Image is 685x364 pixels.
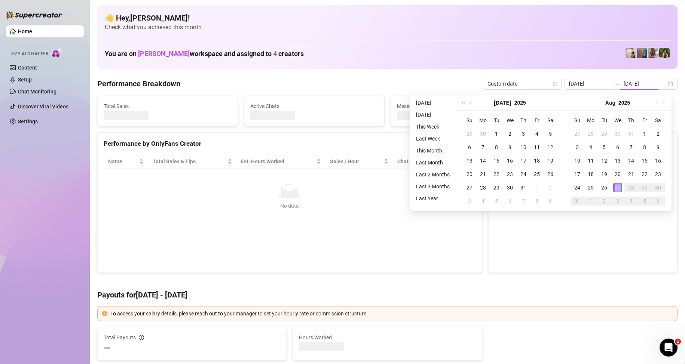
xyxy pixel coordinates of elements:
[495,139,671,149] div: Sales by OnlyFans Creator
[10,50,48,58] span: Izzy AI Chatter
[18,104,68,109] a: Discover Viral Videos
[148,154,236,169] th: Total Sales & Tips
[637,48,647,58] img: Wayne
[397,102,525,110] span: Messages Sent
[139,335,144,340] span: info-circle
[299,333,475,342] span: Hours Worked
[675,339,681,345] span: 1
[397,157,465,166] span: Chat Conversion
[18,89,56,95] a: Chat Monitoring
[110,309,673,318] div: To access your salary details, please reach out to your manager to set your hourly rate or commis...
[569,80,612,88] input: Start date
[18,118,38,124] a: Settings
[18,28,32,34] a: Home
[325,154,393,169] th: Sales / Hour
[97,290,678,300] h4: Payouts for [DATE] - [DATE]
[104,342,111,354] span: —
[51,47,63,58] img: AI Chatter
[18,77,32,83] a: Setup
[660,339,678,357] iframe: Intercom live chat
[153,157,226,166] span: Total Sales & Tips
[626,48,636,58] img: Ralphy
[102,311,107,316] span: exclamation-circle
[487,78,557,89] span: Custom date
[105,13,670,23] h4: 👋 Hey, [PERSON_NAME] !
[659,48,670,58] img: Nathaniel
[108,157,138,166] span: Name
[104,333,136,342] span: Total Payouts
[615,81,621,87] span: swap-right
[393,154,475,169] th: Chat Conversion
[241,157,315,166] div: Est. Hours Worked
[105,23,670,31] span: Check what you achieved this month
[97,78,180,89] h4: Performance Breakdown
[104,102,232,110] span: Total Sales
[6,11,62,19] img: logo-BBDzfeDw.svg
[111,202,468,210] div: No data
[250,102,378,110] span: Active Chats
[104,139,476,149] div: Performance by OnlyFans Creator
[138,50,190,58] span: [PERSON_NAME]
[624,80,666,88] input: End date
[273,50,277,58] span: 4
[648,48,658,58] img: Nathaniel
[18,65,37,71] a: Content
[330,157,382,166] span: Sales / Hour
[104,154,148,169] th: Name
[615,81,621,87] span: to
[105,50,304,58] h1: You are on workspace and assigned to creators
[553,81,557,86] span: calendar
